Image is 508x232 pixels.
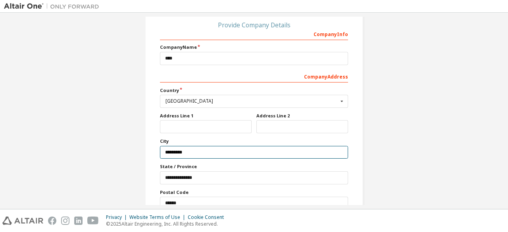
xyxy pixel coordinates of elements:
[74,217,83,225] img: linkedin.svg
[2,217,43,225] img: altair_logo.svg
[160,70,348,82] div: Company Address
[256,113,348,119] label: Address Line 2
[160,87,348,94] label: Country
[160,113,252,119] label: Address Line 1
[4,2,103,10] img: Altair One
[188,214,229,220] div: Cookie Consent
[61,217,69,225] img: instagram.svg
[160,23,348,27] div: Provide Company Details
[106,214,129,220] div: Privacy
[160,44,348,50] label: Company Name
[160,27,348,40] div: Company Info
[160,163,348,170] label: State / Province
[129,214,188,220] div: Website Terms of Use
[165,99,338,104] div: [GEOGRAPHIC_DATA]
[160,138,348,144] label: City
[106,220,229,227] p: © 2025 Altair Engineering, Inc. All Rights Reserved.
[160,189,348,196] label: Postal Code
[87,217,99,225] img: youtube.svg
[48,217,56,225] img: facebook.svg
